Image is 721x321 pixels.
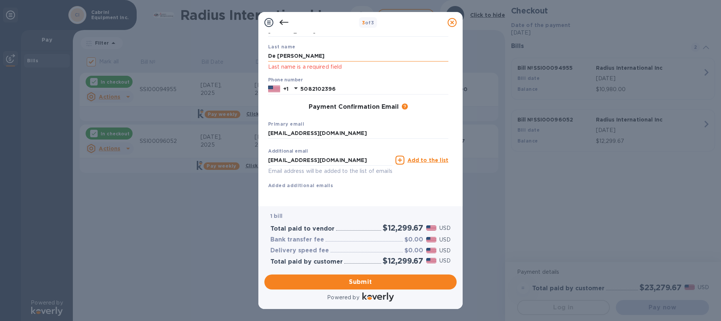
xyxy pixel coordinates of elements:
[426,248,436,253] img: USD
[439,247,451,255] p: USD
[268,121,304,127] b: Primary email
[407,157,448,163] u: Add to the list
[383,223,423,232] h2: $12,299.67
[270,277,451,286] span: Submit
[268,44,296,49] b: Last name
[268,183,333,188] b: Added additional emails
[270,213,282,219] b: 1 bill
[426,237,436,242] img: USD
[268,167,392,175] p: Email address will be added to the list of emails
[439,236,451,244] p: USD
[426,258,436,263] img: USD
[264,274,457,289] button: Submit
[268,128,448,139] input: Enter your primary name
[268,78,303,82] label: Phone number
[268,85,280,93] img: US
[300,83,448,94] input: Enter your phone number
[439,257,451,265] p: USD
[270,236,324,243] h3: Bank transfer fee
[439,224,451,232] p: USD
[362,20,374,25] b: of 3
[270,258,343,265] h3: Total paid by customer
[270,225,335,232] h3: Total paid to vendor
[327,294,359,301] p: Powered by
[268,149,308,154] label: Additional email
[362,20,365,25] span: 3
[270,247,329,254] h3: Delivery speed fee
[283,85,288,93] p: +1
[383,256,423,265] h2: $12,299.67
[404,247,423,254] h3: $0.00
[426,225,436,231] img: USD
[268,50,448,61] input: Enter your last name
[268,63,448,71] p: Last name is a required field
[268,154,392,166] input: Enter additional email
[404,236,423,243] h3: $0.00
[309,103,399,111] h3: Payment Confirmation Email
[362,292,394,301] img: Logo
